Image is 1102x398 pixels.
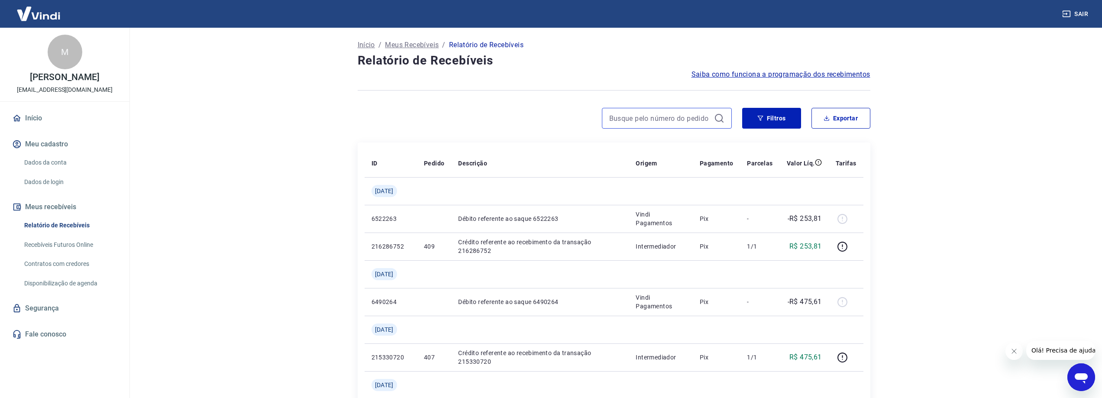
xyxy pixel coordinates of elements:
p: Pix [700,242,734,251]
button: Sair [1060,6,1092,22]
p: Pedido [424,159,444,168]
a: Recebíveis Futuros Online [21,236,119,254]
p: ID [372,159,378,168]
span: [DATE] [375,187,394,195]
p: [EMAIL_ADDRESS][DOMAIN_NAME] [17,85,113,94]
button: Meu cadastro [10,135,119,154]
a: Dados da conta [21,154,119,171]
a: Relatório de Recebíveis [21,217,119,234]
p: Vindi Pagamentos [636,293,685,311]
p: / [378,40,381,50]
p: Pix [700,214,734,223]
p: Pix [700,298,734,306]
p: [PERSON_NAME] [30,73,99,82]
p: Valor Líq. [787,159,815,168]
p: Vindi Pagamentos [636,210,685,227]
p: 1/1 [747,353,772,362]
a: Início [358,40,375,50]
p: Débito referente ao saque 6490264 [458,298,622,306]
a: Início [10,109,119,128]
button: Meus recebíveis [10,197,119,217]
input: Busque pelo número do pedido [609,112,711,125]
a: Saiba como funciona a programação dos recebimentos [692,69,870,80]
p: Intermediador [636,353,685,362]
p: Pix [700,353,734,362]
div: M [48,35,82,69]
p: 1/1 [747,242,772,251]
p: 409 [424,242,444,251]
p: Pagamento [700,159,734,168]
p: 407 [424,353,444,362]
p: - [747,214,772,223]
a: Contratos com credores [21,255,119,273]
a: Dados de login [21,173,119,191]
span: [DATE] [375,270,394,278]
p: Relatório de Recebíveis [449,40,524,50]
img: Vindi [10,0,67,27]
p: -R$ 253,81 [788,214,822,224]
p: R$ 475,61 [789,352,822,362]
p: 6522263 [372,214,410,223]
p: 6490264 [372,298,410,306]
iframe: Fechar mensagem [1005,343,1023,360]
h4: Relatório de Recebíveis [358,52,870,69]
p: 216286752 [372,242,410,251]
p: Crédito referente ao recebimento da transação 215330720 [458,349,622,366]
p: Tarifas [836,159,856,168]
p: Crédito referente ao recebimento da transação 216286752 [458,238,622,255]
p: R$ 253,81 [789,241,822,252]
a: Segurança [10,299,119,318]
span: Olá! Precisa de ajuda? [5,6,73,13]
iframe: Botão para abrir a janela de mensagens [1067,363,1095,391]
p: - [747,298,772,306]
button: Exportar [811,108,870,129]
p: Débito referente ao saque 6522263 [458,214,622,223]
span: [DATE] [375,325,394,334]
a: Fale conosco [10,325,119,344]
a: Meus Recebíveis [385,40,439,50]
span: [DATE] [375,381,394,389]
p: Intermediador [636,242,685,251]
p: / [442,40,445,50]
p: Origem [636,159,657,168]
p: -R$ 475,61 [788,297,822,307]
button: Filtros [742,108,801,129]
p: 215330720 [372,353,410,362]
a: Disponibilização de agenda [21,275,119,292]
iframe: Mensagem da empresa [1026,341,1095,360]
p: Parcelas [747,159,772,168]
p: Descrição [458,159,487,168]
